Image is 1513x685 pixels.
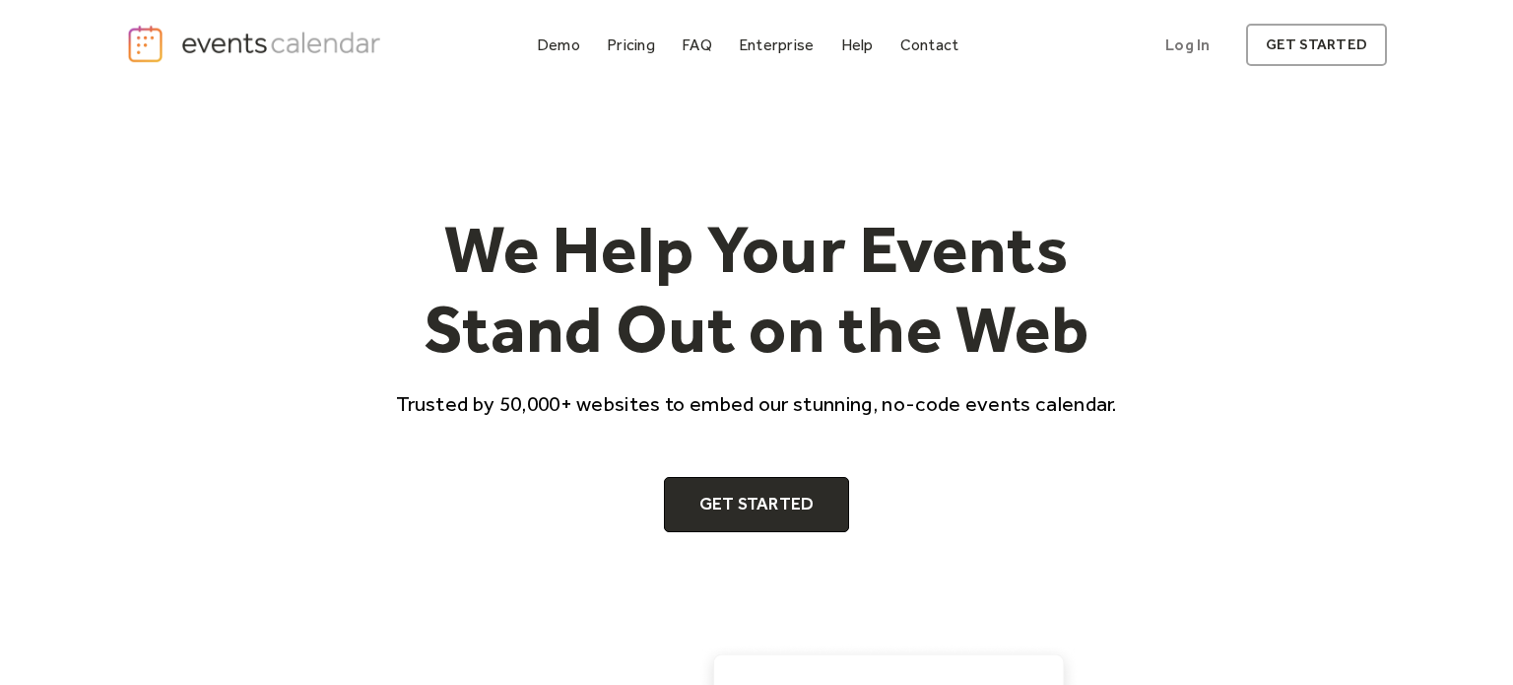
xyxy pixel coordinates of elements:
a: Pricing [599,32,663,58]
div: Enterprise [739,39,814,50]
a: Get Started [664,477,850,532]
a: get started [1246,24,1387,66]
a: Help [833,32,882,58]
a: Contact [892,32,967,58]
h1: We Help Your Events Stand Out on the Web [378,209,1135,370]
div: Contact [900,39,959,50]
a: FAQ [674,32,720,58]
div: Pricing [607,39,655,50]
a: Demo [529,32,588,58]
div: Help [841,39,874,50]
div: FAQ [682,39,712,50]
a: home [126,24,386,64]
p: Trusted by 50,000+ websites to embed our stunning, no-code events calendar. [378,389,1135,418]
a: Log In [1146,24,1229,66]
div: Demo [537,39,580,50]
a: Enterprise [731,32,822,58]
